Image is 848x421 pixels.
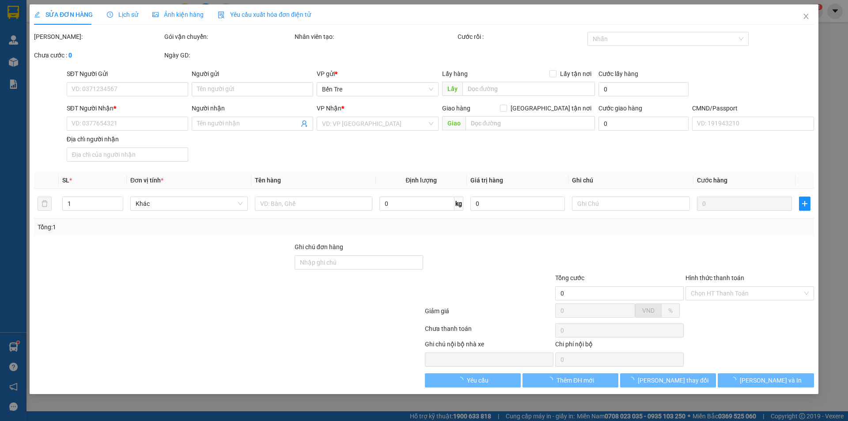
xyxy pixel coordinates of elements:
[642,307,655,314] span: VND
[107,11,113,18] span: clock-circle
[685,274,744,281] label: Hình thức thanh toán
[107,11,138,18] span: Lịch sử
[34,32,163,42] div: [PERSON_NAME]:
[424,324,554,339] div: Chưa thanh toán
[799,200,810,207] span: plus
[718,373,814,387] button: [PERSON_NAME] và In
[322,83,433,96] span: Bến Tre
[68,52,72,59] b: 0
[317,105,342,112] span: VP Nhận
[136,197,242,210] span: Khác
[555,339,684,353] div: Chi phí nội bộ
[192,69,313,79] div: Người gửi
[507,103,595,113] span: [GEOGRAPHIC_DATA] tận nơi
[442,105,470,112] span: Giao hàng
[295,243,343,250] label: Ghi chú đơn hàng
[555,274,584,281] span: Tổng cước
[152,11,159,18] span: picture
[697,177,727,184] span: Cước hàng
[470,177,503,184] span: Giá trị hàng
[67,134,188,144] div: Địa chỉ người nhận
[730,377,740,383] span: loading
[218,11,311,18] span: Yêu cầu xuất hóa đơn điện tử
[295,255,423,269] input: Ghi chú đơn hàng
[799,197,810,211] button: plus
[466,116,595,130] input: Dọc đường
[192,103,313,113] div: Người nhận
[522,373,618,387] button: Thêm ĐH mới
[218,11,225,19] img: icon
[692,103,814,113] div: CMND/Passport
[295,32,456,42] div: Nhân viên tạo:
[803,13,810,20] span: close
[67,103,188,113] div: SĐT Người Nhận
[34,11,93,18] span: SỬA ĐƠN HÀNG
[67,148,188,162] input: Địa chỉ của người nhận
[628,377,638,383] span: loading
[425,373,521,387] button: Yêu cầu
[598,117,689,131] input: Cước giao hàng
[668,307,673,314] span: %
[164,50,293,60] div: Ngày GD:
[164,32,293,42] div: Gói vận chuyển:
[740,375,802,385] span: [PERSON_NAME] và In
[794,4,818,29] button: Close
[569,172,693,189] th: Ghi chú
[34,50,163,60] div: Chưa cước :
[556,69,595,79] span: Lấy tận nơi
[620,373,716,387] button: [PERSON_NAME] thay đổi
[34,11,40,18] span: edit
[317,69,439,79] div: VP gửi
[454,197,463,211] span: kg
[458,32,586,42] div: Cước rồi :
[457,377,467,383] span: loading
[572,197,690,211] input: Ghi Chú
[62,177,69,184] span: SL
[598,70,638,77] label: Cước lấy hàng
[638,375,708,385] span: [PERSON_NAME] thay đổi
[406,177,437,184] span: Định lượng
[152,11,204,18] span: Ảnh kiện hàng
[442,116,466,130] span: Giao
[301,120,308,127] span: user-add
[442,70,468,77] span: Lấy hàng
[462,82,595,96] input: Dọc đường
[547,377,556,383] span: loading
[598,82,689,96] input: Cước lấy hàng
[255,177,281,184] span: Tên hàng
[130,177,163,184] span: Đơn vị tính
[38,197,52,211] button: delete
[38,222,327,232] div: Tổng: 1
[425,339,553,353] div: Ghi chú nội bộ nhà xe
[424,306,554,322] div: Giảm giá
[697,197,792,211] input: 0
[255,197,372,211] input: VD: Bàn, Ghế
[442,82,462,96] span: Lấy
[467,375,488,385] span: Yêu cầu
[67,69,188,79] div: SĐT Người Gửi
[556,375,594,385] span: Thêm ĐH mới
[598,105,642,112] label: Cước giao hàng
